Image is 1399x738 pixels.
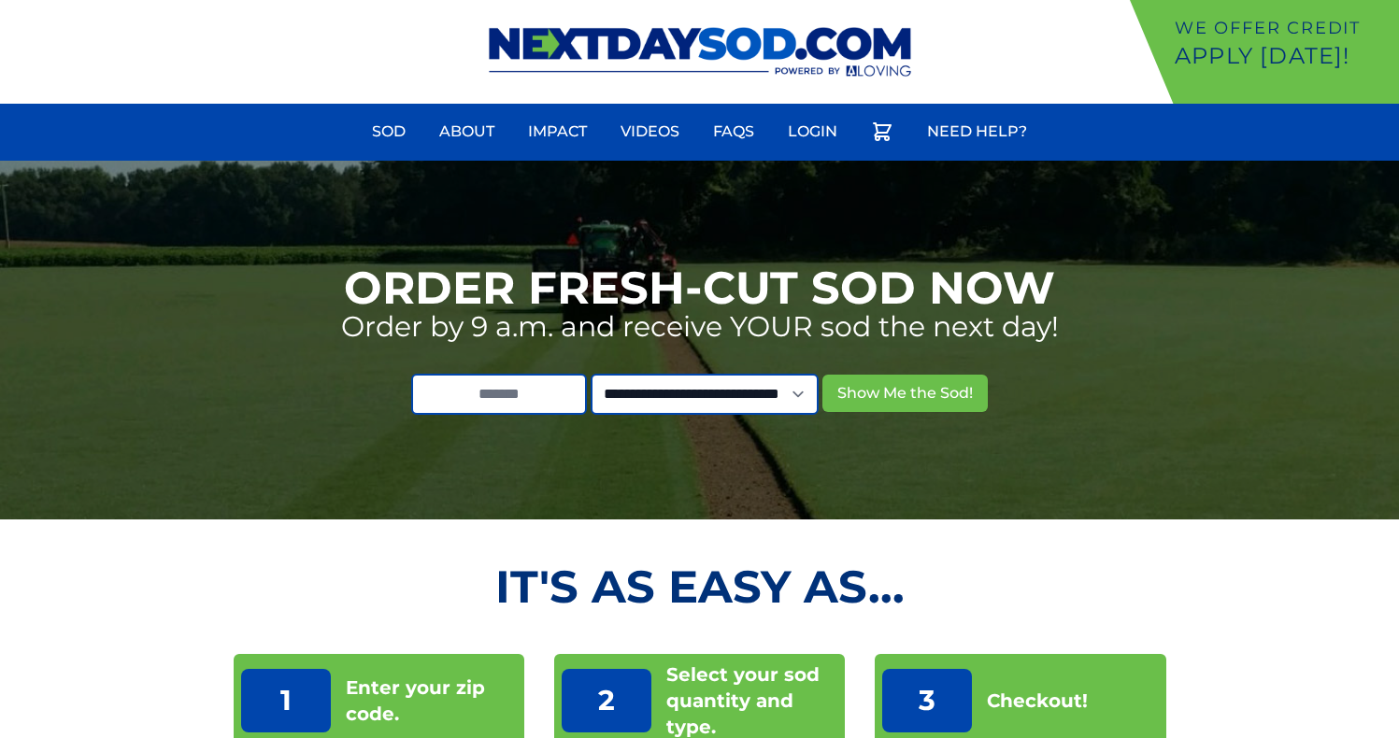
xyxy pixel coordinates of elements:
[987,688,1088,714] p: Checkout!
[241,669,331,732] p: 1
[777,109,849,154] a: Login
[822,375,988,412] button: Show Me the Sod!
[341,310,1059,344] p: Order by 9 a.m. and receive YOUR sod the next day!
[609,109,691,154] a: Videos
[344,265,1055,310] h1: Order Fresh-Cut Sod Now
[1175,41,1392,71] p: Apply [DATE]!
[702,109,765,154] a: FAQs
[916,109,1038,154] a: Need Help?
[361,109,417,154] a: Sod
[562,669,651,732] p: 2
[882,669,972,732] p: 3
[346,674,517,727] p: Enter your zip code.
[1175,15,1392,41] p: We offer Credit
[517,109,598,154] a: Impact
[234,564,1166,609] h2: It's as Easy As...
[428,109,506,154] a: About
